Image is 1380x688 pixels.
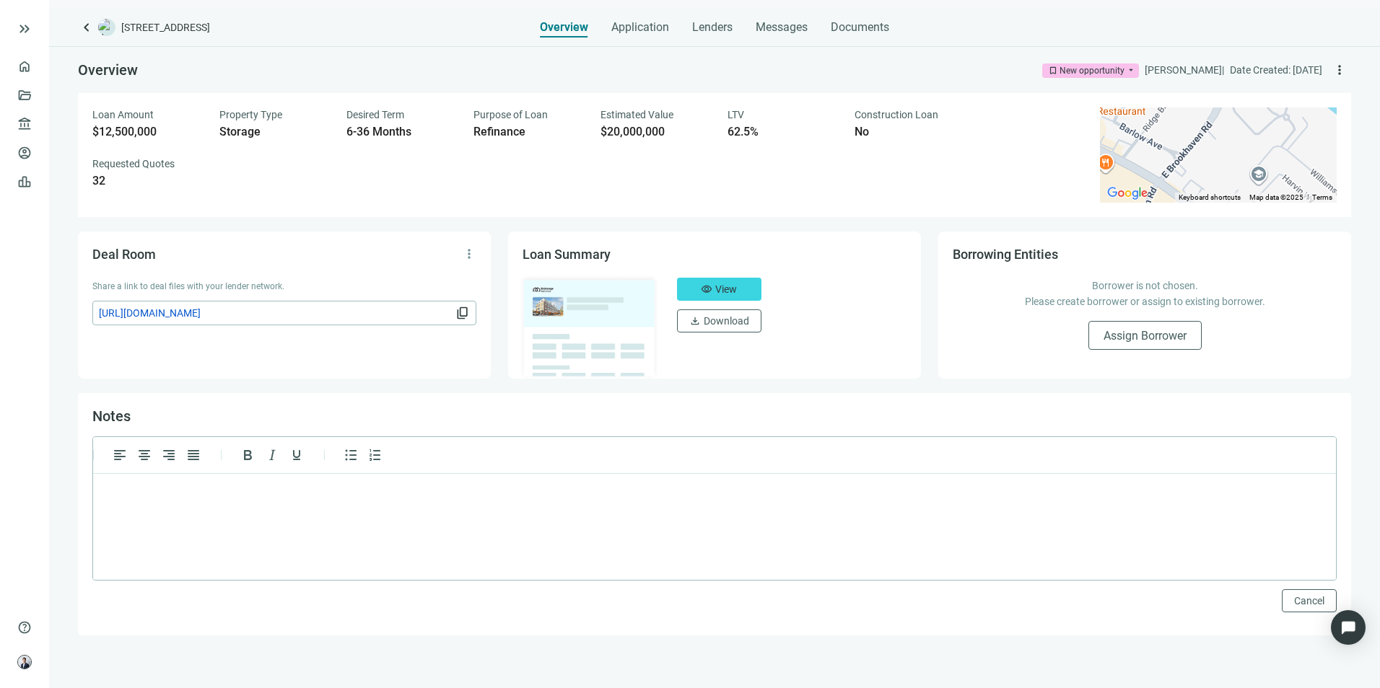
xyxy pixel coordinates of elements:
span: visibility [701,283,712,295]
p: Please create borrower or assign to existing borrower. [967,294,1322,309]
p: Borrower is not chosen. [967,278,1322,294]
span: bookmark [1048,66,1058,76]
span: Purpose of Loan [473,109,548,120]
span: Lenders [692,20,733,35]
span: Requested Quotes [92,158,175,169]
img: Google [1104,184,1151,203]
span: Cancel [1294,595,1324,607]
button: Numbered list [363,446,388,464]
span: Borrowing Entities [953,247,1058,262]
button: Italic [260,446,284,464]
div: $20,000,000 [601,125,710,139]
div: Date Created: [DATE] [1230,62,1322,78]
button: Align center [132,446,157,464]
span: more_vert [1332,63,1347,77]
iframe: Rich Text Area [93,474,1336,580]
button: more_vert [1328,58,1351,81]
button: Keyboard shortcuts [1179,193,1241,203]
span: Deal Room [92,247,156,262]
span: Assign Borrower [1104,329,1187,343]
div: Refinance [473,125,583,139]
button: Bullet list [339,446,363,464]
span: help [17,620,32,635]
button: Underline [284,446,309,464]
div: $12,500,000 [92,125,202,139]
div: Open Intercom Messenger [1331,610,1366,645]
button: Align right [157,446,181,464]
img: avatar [18,656,31,669]
span: Construction Loan [855,109,938,120]
button: visibilityView [677,278,761,301]
a: Open this area in Google Maps (opens a new window) [1104,184,1151,203]
span: Messages [756,20,808,34]
div: 32 [92,174,202,188]
a: Terms (opens in new tab) [1312,193,1332,201]
img: deal-logo [98,19,115,36]
button: keyboard_double_arrow_right [16,20,33,38]
button: Assign Borrower [1088,321,1202,350]
div: New opportunity [1060,63,1124,78]
span: content_copy [455,306,470,320]
span: View [715,283,737,295]
div: 6-36 Months [346,125,456,139]
span: Estimated Value [601,109,673,120]
button: downloadDownload [677,309,761,332]
span: Property Type [219,109,282,120]
span: Notes [92,407,131,425]
div: No [855,125,964,139]
button: Justify [181,446,206,464]
span: Map data ©2025 [1249,193,1303,201]
span: Download [704,315,749,327]
span: Overview [78,61,138,79]
span: account_balance [17,117,27,131]
span: Share a link to deal files with your lender network. [92,281,284,291]
span: Loan Amount [92,109,154,120]
span: Loan Summary [523,247,611,262]
span: [URL][DOMAIN_NAME] [99,305,453,321]
span: download [689,315,701,327]
button: Align left [108,446,132,464]
span: [STREET_ADDRESS] [121,20,210,35]
span: Documents [831,20,889,35]
span: Overview [540,20,588,35]
span: Application [611,20,669,35]
span: Desired Term [346,109,404,120]
span: more_vert [462,247,476,261]
div: Storage [219,125,329,139]
a: keyboard_arrow_left [78,19,95,36]
button: Bold [235,446,260,464]
div: [PERSON_NAME] | [1145,62,1224,78]
button: Cancel [1282,589,1337,612]
span: LTV [728,109,744,120]
div: 62.5% [728,125,837,139]
button: more_vert [458,242,481,265]
img: dealOverviewImg [518,273,660,380]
